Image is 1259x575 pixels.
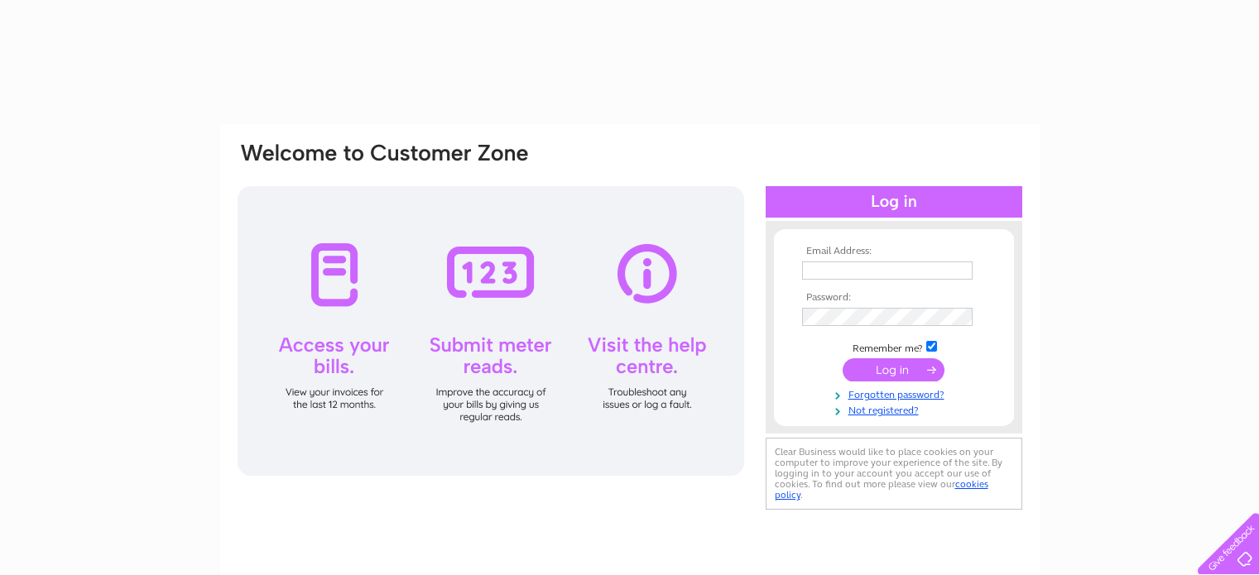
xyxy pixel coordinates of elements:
th: Email Address: [798,246,990,257]
a: Forgotten password? [802,386,990,401]
th: Password: [798,292,990,304]
input: Submit [843,358,944,381]
a: Not registered? [802,401,990,417]
a: cookies policy [775,478,988,501]
div: Clear Business would like to place cookies on your computer to improve your experience of the sit... [766,438,1022,510]
td: Remember me? [798,338,990,355]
